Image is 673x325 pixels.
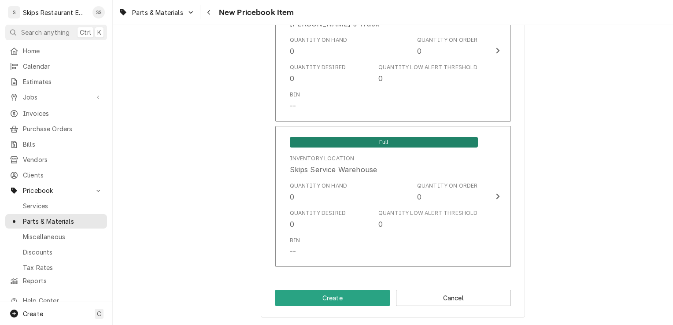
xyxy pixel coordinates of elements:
[290,155,377,175] div: Location
[290,155,355,162] div: Inventory Location
[417,182,478,202] div: Quantity on Order
[23,276,103,285] span: Reports
[5,168,107,182] a: Clients
[275,290,390,306] button: Create
[5,199,107,213] a: Services
[275,290,511,306] div: Button Group Row
[23,92,89,102] span: Jobs
[290,101,296,111] div: --
[23,310,43,318] span: Create
[5,122,107,136] a: Purchase Orders
[5,90,107,104] a: Go to Jobs
[290,136,478,148] div: Full
[275,290,511,306] div: Button Group
[5,106,107,121] a: Invoices
[92,6,105,18] div: Shan Skipper's Avatar
[378,209,477,229] div: Quantity Low Alert Threshold
[97,309,101,318] span: C
[97,28,101,37] span: K
[290,36,348,44] div: Quantity on Hand
[5,183,107,198] a: Go to Pricebook
[80,28,91,37] span: Ctrl
[290,182,348,190] div: Quantity on Hand
[21,28,70,37] span: Search anything
[417,192,422,202] div: 0
[290,91,300,111] div: Bin
[23,62,103,71] span: Calendar
[290,182,348,202] div: Quantity on Hand
[378,63,477,84] div: Quantity Low Alert Threshold
[290,91,300,99] div: Bin
[23,232,103,241] span: Miscellaneous
[23,77,103,86] span: Estimates
[290,164,377,175] div: Skips Service Warehouse
[417,46,422,56] div: 0
[92,6,105,18] div: SS
[290,63,346,84] div: Quantity Desired
[5,229,107,244] a: Miscellaneous
[396,290,511,306] button: Cancel
[23,263,103,272] span: Tax Rates
[5,152,107,167] a: Vendors
[23,155,103,164] span: Vendors
[5,59,107,74] a: Calendar
[5,293,107,308] a: Go to Help Center
[290,46,294,56] div: 0
[115,5,198,20] a: Go to Parts & Materials
[290,63,346,71] div: Quantity Desired
[5,137,107,151] a: Bills
[417,36,478,44] div: Quantity on Order
[290,219,294,229] div: 0
[378,63,477,71] div: Quantity Low Alert Threshold
[23,8,88,17] div: Skips Restaurant Equipment
[378,73,383,84] div: 0
[5,214,107,229] a: Parts & Materials
[216,7,294,18] span: New Pricebook Item
[5,25,107,40] button: Search anythingCtrlK
[5,245,107,259] a: Discounts
[23,201,103,211] span: Services
[23,124,103,133] span: Purchase Orders
[378,219,383,229] div: 0
[23,170,103,180] span: Clients
[290,209,346,217] div: Quantity Desired
[417,36,478,56] div: Quantity on Order
[378,209,477,217] div: Quantity Low Alert Threshold
[290,209,346,229] div: Quantity Desired
[23,140,103,149] span: Bills
[290,246,296,257] div: --
[417,182,478,190] div: Quantity on Order
[8,6,20,18] div: S
[290,192,294,202] div: 0
[275,126,511,267] button: Update Inventory Level
[23,109,103,118] span: Invoices
[23,217,103,226] span: Parts & Materials
[290,236,300,244] div: Bin
[5,260,107,275] a: Tax Rates
[23,296,102,305] span: Help Center
[202,5,216,19] button: Navigate back
[290,36,348,56] div: Quantity on Hand
[5,74,107,89] a: Estimates
[290,137,478,148] span: Full
[290,236,300,257] div: Bin
[5,44,107,58] a: Home
[23,46,103,55] span: Home
[5,273,107,288] a: Reports
[132,8,183,17] span: Parts & Materials
[290,73,294,84] div: 0
[23,186,89,195] span: Pricebook
[23,247,103,257] span: Discounts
